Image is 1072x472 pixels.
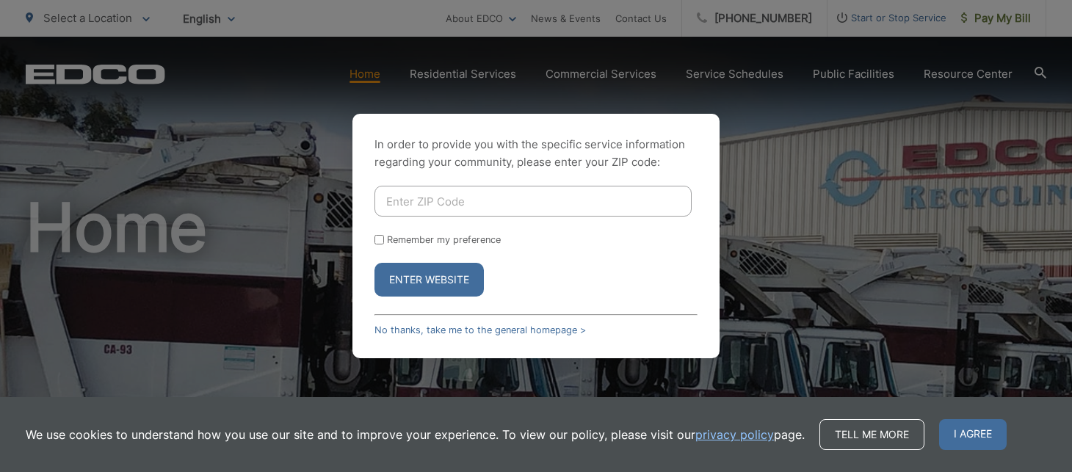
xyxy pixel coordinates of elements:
a: privacy policy [695,426,774,443]
p: We use cookies to understand how you use our site and to improve your experience. To view our pol... [26,426,805,443]
a: Tell me more [819,419,924,450]
a: No thanks, take me to the general homepage > [374,324,586,335]
label: Remember my preference [387,234,501,245]
button: Enter Website [374,263,484,297]
input: Enter ZIP Code [374,186,692,217]
p: In order to provide you with the specific service information regarding your community, please en... [374,136,698,171]
span: I agree [939,419,1007,450]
